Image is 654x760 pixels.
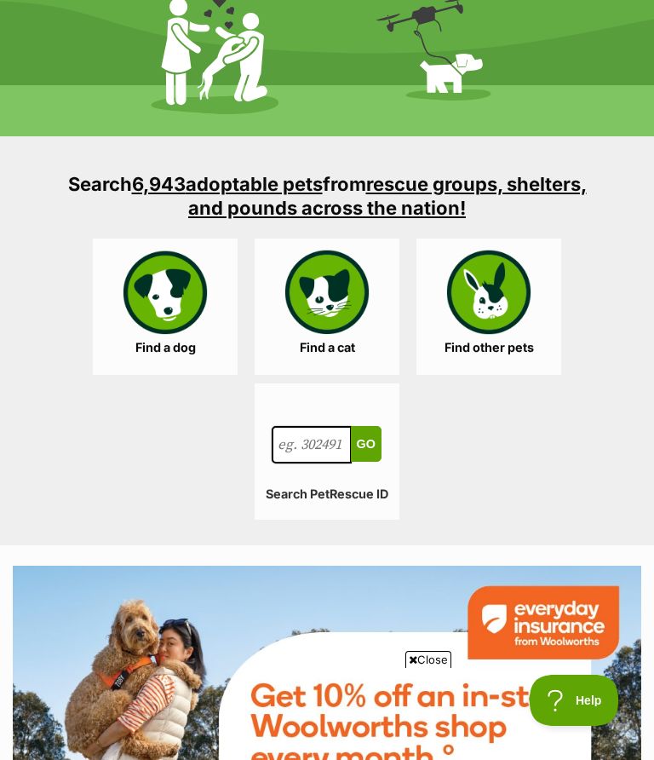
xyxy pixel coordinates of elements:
[17,675,637,751] iframe: Advertisement
[351,426,381,462] button: Go
[93,239,238,375] a: Find a dog
[132,173,186,195] span: 6,943
[188,173,587,219] a: rescue groups, shelters, and pounds across the nation!
[255,239,399,375] a: Find a cat
[272,426,352,463] input: eg. 302491
[132,173,323,195] a: 6,943adoptable pets
[255,487,399,502] label: Search PetRescue ID
[405,651,451,668] span: Close
[530,675,620,726] iframe: Help Scout Beacon - Open
[416,239,561,375] a: Find other pets
[54,172,599,220] h3: Search from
